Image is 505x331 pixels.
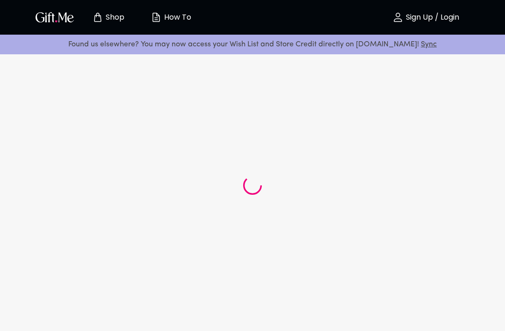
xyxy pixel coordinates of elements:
button: GiftMe Logo [33,12,77,23]
p: Sign Up / Login [404,14,459,22]
p: How To [162,14,191,22]
a: Sync [421,41,437,48]
button: How To [145,2,196,32]
p: Shop [103,14,124,22]
img: GiftMe Logo [34,10,76,24]
p: Found us elsewhere? You may now access your Wish List and Store Credit directly on [DOMAIN_NAME]! [7,38,498,51]
button: Sign Up / Login [379,2,472,32]
button: Store page [82,2,134,32]
img: how-to.svg [151,12,162,23]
